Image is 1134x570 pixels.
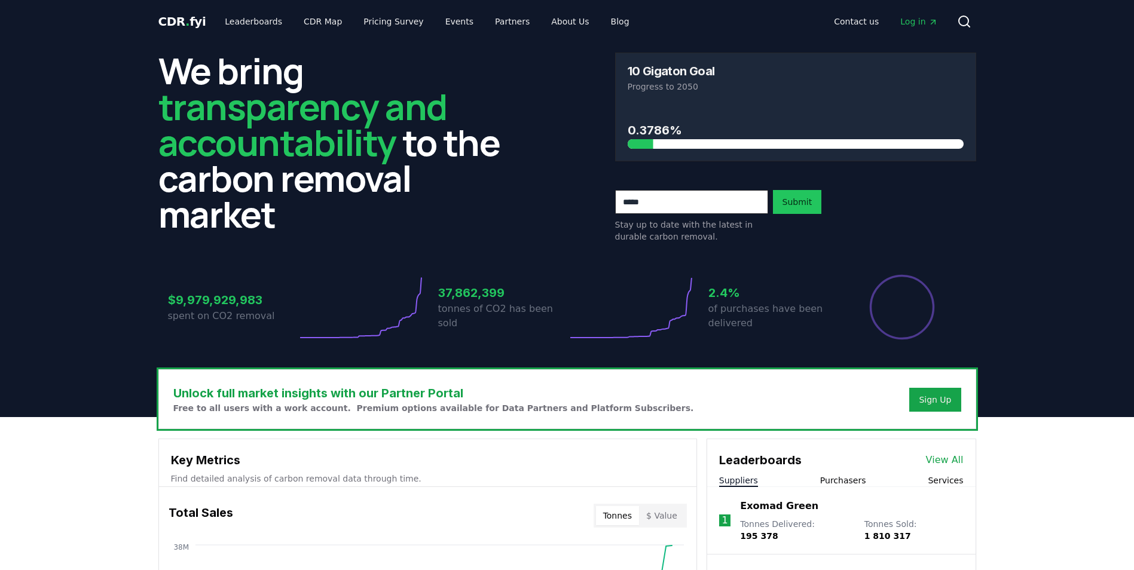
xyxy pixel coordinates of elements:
h3: 10 Gigaton Goal [628,65,715,77]
button: Purchasers [820,474,866,486]
button: Services [928,474,963,486]
nav: Main [824,11,947,32]
span: Log in [900,16,937,27]
h3: Leaderboards [719,451,802,469]
nav: Main [215,11,638,32]
span: 1 810 317 [864,531,911,541]
a: CDR.fyi [158,13,206,30]
h3: 37,862,399 [438,284,567,302]
span: transparency and accountability [158,82,447,167]
p: tonnes of CO2 has been sold [438,302,567,330]
div: Percentage of sales delivered [869,274,936,341]
span: CDR fyi [158,14,206,29]
p: Progress to 2050 [628,81,964,93]
button: Sign Up [909,388,961,412]
p: Find detailed analysis of carbon removal data through time. [171,473,684,485]
p: Tonnes Sold : [864,518,964,542]
a: Contact us [824,11,888,32]
h3: Total Sales [169,504,233,528]
a: Leaderboards [215,11,292,32]
a: Blog [601,11,639,32]
span: 195 378 [740,531,778,541]
a: View All [926,453,964,467]
span: . [185,14,189,29]
a: CDR Map [294,11,351,32]
h3: Unlock full market insights with our Partner Portal [173,384,694,402]
h2: We bring to the carbon removal market [158,53,519,232]
p: Stay up to date with the latest in durable carbon removal. [615,219,768,243]
p: Free to all users with a work account. Premium options available for Data Partners and Platform S... [173,402,694,414]
tspan: 38M [173,543,189,551]
button: Suppliers [719,474,758,486]
p: of purchases have been delivered [708,302,837,330]
a: Sign Up [919,394,951,406]
h3: 0.3786% [628,121,964,139]
h3: Key Metrics [171,451,684,469]
a: Exomad Green [740,499,818,513]
button: $ Value [639,506,684,525]
button: Submit [773,190,822,214]
a: Pricing Survey [354,11,433,32]
a: About Us [542,11,598,32]
p: Tonnes Delivered : [740,518,852,542]
button: Tonnes [596,506,639,525]
p: 1 [722,513,728,528]
a: Partners [485,11,539,32]
h3: $9,979,929,983 [168,291,297,309]
a: Events [436,11,483,32]
a: Log in [891,11,947,32]
h3: 2.4% [708,284,837,302]
p: spent on CO2 removal [168,309,297,323]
